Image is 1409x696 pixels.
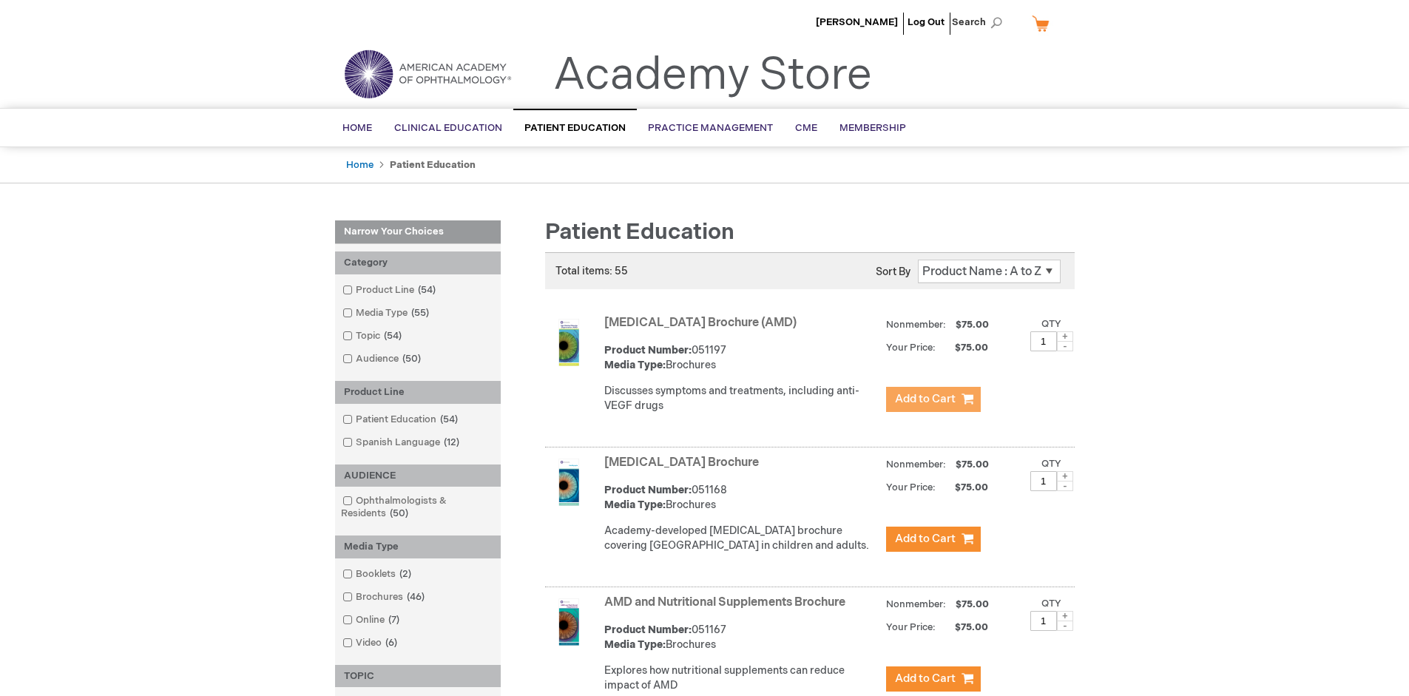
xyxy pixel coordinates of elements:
span: 54 [436,413,462,425]
div: Media Type [335,535,501,558]
a: Audience50 [339,352,427,366]
strong: Nonmember: [886,456,946,474]
span: $75.00 [953,598,991,610]
a: Patient Education54 [339,413,464,427]
strong: Media Type: [604,499,666,511]
div: 051197 Brochures [604,343,879,373]
a: AMD and Nutritional Supplements Brochure [604,595,845,609]
a: Academy Store [553,49,872,102]
div: AUDIENCE [335,464,501,487]
a: [PERSON_NAME] [816,16,898,28]
img: AMD and Nutritional Supplements Brochure [545,598,592,646]
strong: Media Type: [604,638,666,651]
strong: Nonmember: [886,595,946,614]
span: 55 [408,307,433,319]
strong: Media Type: [604,359,666,371]
span: $75.00 [938,342,990,354]
a: Spanish Language12 [339,436,465,450]
strong: Product Number: [604,344,692,357]
div: Product Line [335,381,501,404]
div: 051168 Brochures [604,483,879,513]
a: Ophthalmologists & Residents50 [339,494,497,521]
a: [MEDICAL_DATA] Brochure [604,456,759,470]
span: 6 [382,637,401,649]
span: 54 [414,284,439,296]
button: Add to Cart [886,387,981,412]
a: [MEDICAL_DATA] Brochure (AMD) [604,316,797,330]
a: Product Line54 [339,283,442,297]
strong: Nonmember: [886,316,946,334]
strong: Your Price: [886,621,936,633]
img: Amblyopia Brochure [545,459,592,506]
span: 12 [440,436,463,448]
span: Patient Education [524,122,626,134]
p: Explores how nutritional supplements can reduce impact of AMD [604,663,879,693]
a: Home [346,159,374,171]
span: $75.00 [938,621,990,633]
a: Log Out [908,16,945,28]
a: Video6 [339,636,403,650]
span: Clinical Education [394,122,502,134]
a: Topic54 [339,329,408,343]
input: Qty [1030,471,1057,491]
a: Online7 [339,613,405,627]
label: Qty [1041,318,1061,330]
span: Search [952,7,1008,37]
strong: Your Price: [886,342,936,354]
span: 7 [385,614,403,626]
span: CME [795,122,817,134]
button: Add to Cart [886,527,981,552]
input: Qty [1030,331,1057,351]
span: Total items: 55 [555,265,628,277]
span: Add to Cart [895,392,956,406]
label: Qty [1041,458,1061,470]
div: TOPIC [335,665,501,688]
span: $75.00 [953,459,991,470]
span: 50 [399,353,425,365]
span: Add to Cart [895,532,956,546]
a: Booklets2 [339,567,417,581]
p: Discusses symptoms and treatments, including anti-VEGF drugs [604,384,879,413]
strong: Your Price: [886,482,936,493]
span: $75.00 [938,482,990,493]
span: 46 [403,591,428,603]
label: Sort By [876,266,910,278]
span: Membership [839,122,906,134]
p: Academy-developed [MEDICAL_DATA] brochure covering [GEOGRAPHIC_DATA] in children and adults. [604,524,879,553]
span: Add to Cart [895,672,956,686]
span: Home [342,122,372,134]
span: $75.00 [953,319,991,331]
a: Media Type55 [339,306,435,320]
img: Age-Related Macular Degeneration Brochure (AMD) [545,319,592,366]
strong: Patient Education [390,159,476,171]
button: Add to Cart [886,666,981,692]
label: Qty [1041,598,1061,609]
strong: Narrow Your Choices [335,220,501,244]
input: Qty [1030,611,1057,631]
strong: Product Number: [604,484,692,496]
span: Practice Management [648,122,773,134]
span: Patient Education [545,219,734,246]
a: Brochures46 [339,590,430,604]
div: 051167 Brochures [604,623,879,652]
span: 50 [386,507,412,519]
div: Category [335,251,501,274]
span: 54 [380,330,405,342]
span: 2 [396,568,415,580]
strong: Product Number: [604,624,692,636]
